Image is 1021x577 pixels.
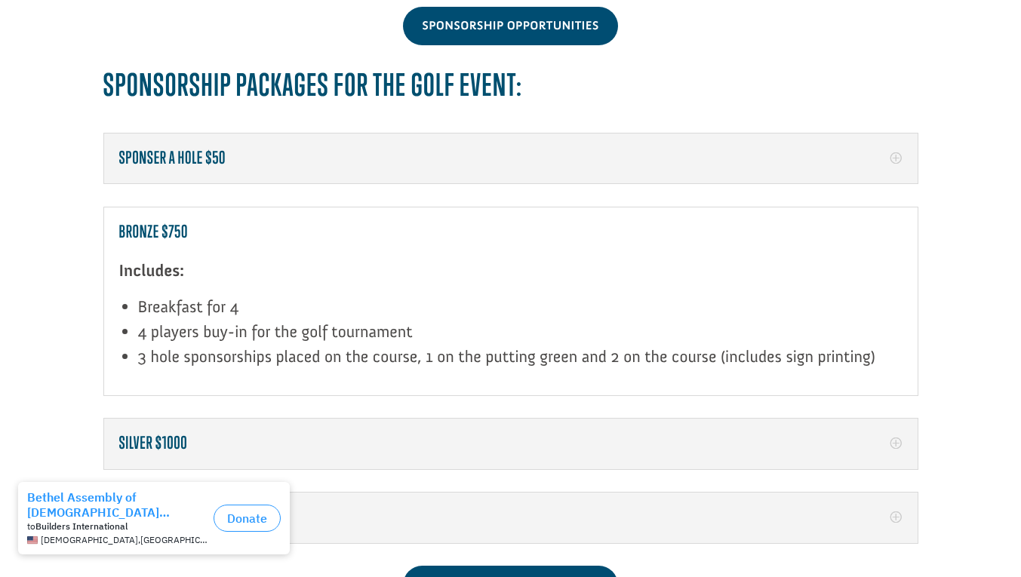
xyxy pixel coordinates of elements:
[403,7,617,45] a: Sponsorship Opportunities
[214,30,281,57] button: Donate
[103,66,523,103] span: Sponsorship packages for the golf event:
[35,46,128,57] strong: Builders International
[119,434,903,453] h5: Silver $1000
[27,15,208,45] div: Bethel Assembly of [DEMOGRAPHIC_DATA] donated $1,000
[119,223,903,242] h5: Bronze $750
[119,508,903,527] h5: Gold $1500
[41,60,208,71] span: [DEMOGRAPHIC_DATA] , [GEOGRAPHIC_DATA]
[27,47,208,57] div: to
[119,149,903,168] h5: Sponser a hole $50
[27,60,38,71] img: US.png
[138,294,903,319] li: Breakfast for 4
[119,260,184,281] strong: Includes:
[138,319,903,344] li: 4 players buy-in for the golf tournament
[138,344,903,369] li: 3 hole sponsorships placed on the course, 1 on the putting green and 2 on the course (includes si...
